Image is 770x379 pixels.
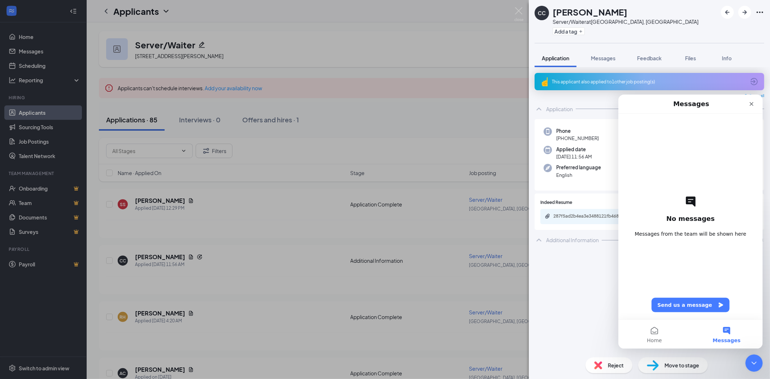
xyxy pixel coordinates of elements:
[556,171,601,179] span: English
[738,6,751,19] button: ArrowRight
[685,55,696,61] span: Files
[535,236,543,244] svg: ChevronUp
[556,153,592,160] span: [DATE] 11:56 AM
[722,55,732,61] span: Info
[556,146,592,153] span: Applied date
[535,105,543,113] svg: ChevronUp
[540,199,572,206] span: Indeed Resume
[546,105,573,113] div: Application
[591,55,615,61] span: Messages
[723,8,732,17] svg: ArrowLeftNew
[618,95,763,349] iframe: Intercom live chat
[556,135,599,142] span: [PHONE_NUMBER]
[756,8,764,17] svg: Ellipses
[556,164,601,171] span: Preferred language
[750,77,758,86] svg: ArrowCircle
[579,29,583,34] svg: Plus
[740,8,749,17] svg: ArrowRight
[556,127,599,135] span: Phone
[538,9,546,17] div: CC
[637,55,662,61] span: Feedback
[552,79,745,85] div: This applicant also applied to 1 other job posting(s)
[745,354,763,372] iframe: Intercom live chat
[608,361,624,369] span: Reject
[553,27,585,35] button: PlusAdd a tag
[542,55,569,61] span: Application
[665,361,699,369] span: Move to stage
[721,6,734,19] button: ArrowLeftNew
[545,213,551,219] svg: Paperclip
[553,213,654,219] div: 287f5ad2b4ea3e3488121fb468dfdeab.pdf
[553,18,699,25] div: Server/Waiter at [GEOGRAPHIC_DATA], [GEOGRAPHIC_DATA]
[545,213,662,220] a: Paperclip287f5ad2b4ea3e3488121fb468dfdeab.pdf
[546,236,599,244] div: Additional Information
[744,93,764,99] span: Collapse all
[553,6,627,18] h1: [PERSON_NAME]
